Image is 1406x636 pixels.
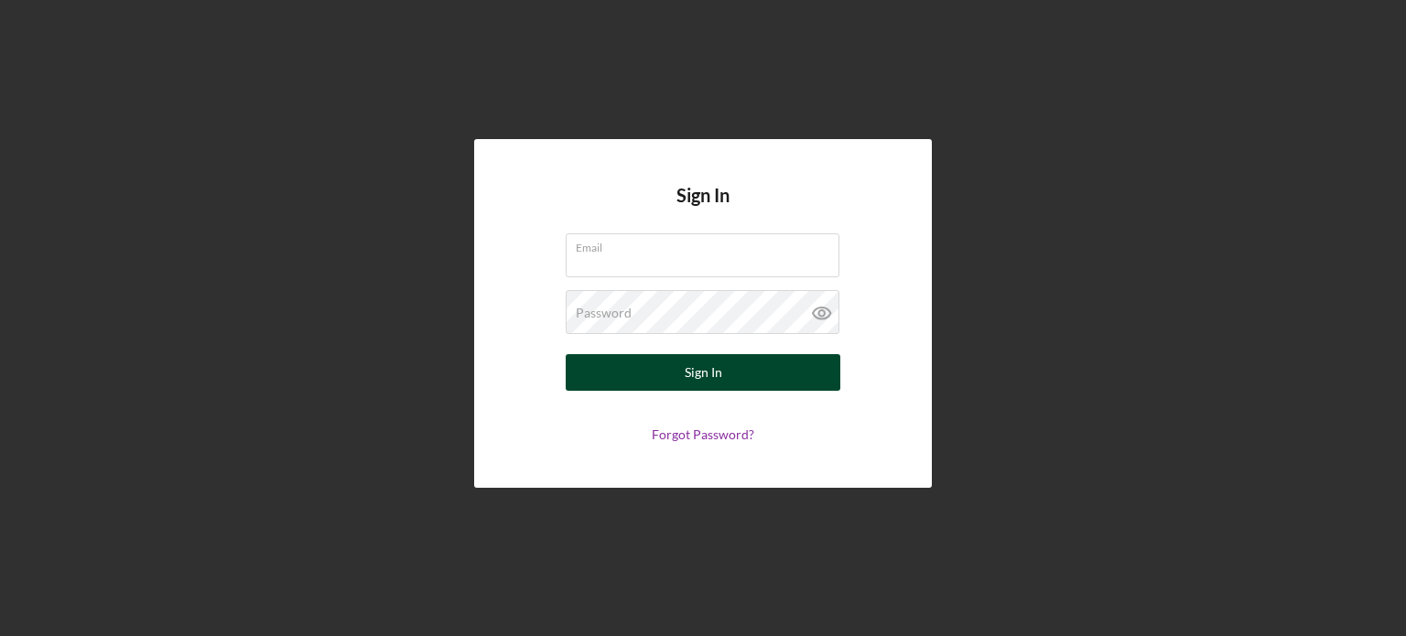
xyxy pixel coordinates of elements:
h4: Sign In [676,185,730,233]
a: Forgot Password? [652,426,754,442]
label: Email [576,234,839,254]
button: Sign In [566,354,840,391]
label: Password [576,306,632,320]
div: Sign In [685,354,722,391]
